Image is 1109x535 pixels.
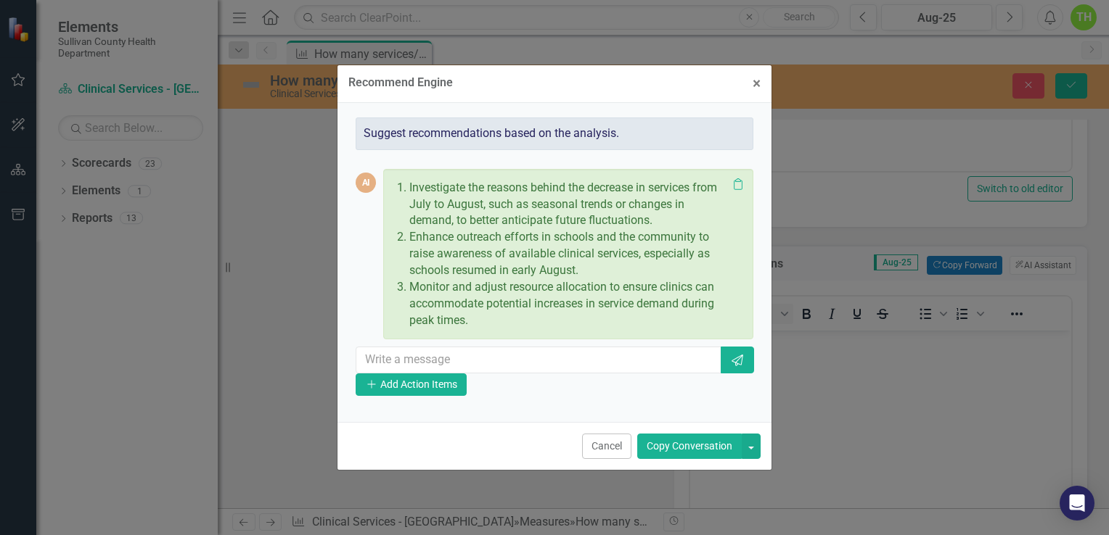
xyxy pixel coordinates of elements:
button: Copy Conversation [637,434,742,459]
p: Investigate the reasons behind the decrease in services from July to August, such as seasonal tre... [409,180,727,230]
input: Write a message [356,347,722,373]
div: Open Intercom Messenger [1060,486,1094,521]
button: Cancel [582,434,631,459]
div: Recommend Engine [348,76,453,89]
div: AI [356,173,376,193]
p: Enhance outreach efforts in schools and the community to raise awareness of available clinical se... [409,229,727,279]
p: In [DATE], the total number of services/programs provided by the Sullivan County Health Departmen... [4,4,377,91]
button: Add Action Items [356,373,467,396]
div: Suggest recommendations based on the analysis. [356,117,753,150]
p: Monitor and adjust resource allocation to ensure clinics can accommodate potential increases in s... [409,279,727,329]
span: × [753,75,761,92]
